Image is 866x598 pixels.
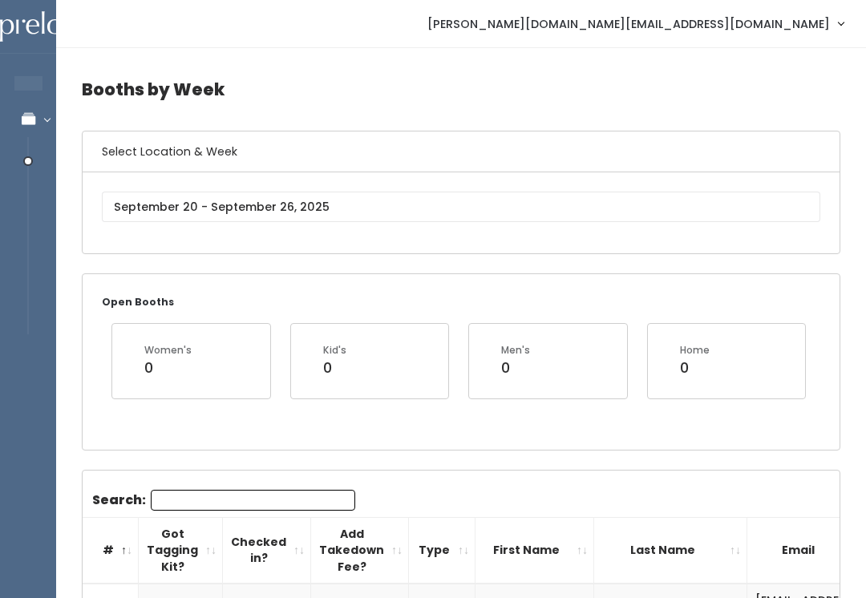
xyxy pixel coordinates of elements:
label: Search: [92,490,355,511]
div: Home [680,343,710,358]
th: Got Tagging Kit?: activate to sort column ascending [139,517,223,584]
th: First Name: activate to sort column ascending [475,517,594,584]
div: 0 [501,358,530,378]
h6: Select Location & Week [83,131,840,172]
div: Kid's [323,343,346,358]
th: Checked in?: activate to sort column ascending [223,517,311,584]
a: [PERSON_NAME][DOMAIN_NAME][EMAIL_ADDRESS][DOMAIN_NAME] [411,6,860,41]
div: 0 [680,358,710,378]
span: [PERSON_NAME][DOMAIN_NAME][EMAIL_ADDRESS][DOMAIN_NAME] [427,15,830,33]
th: Add Takedown Fee?: activate to sort column ascending [311,517,409,584]
div: Men's [501,343,530,358]
th: #: activate to sort column descending [83,517,139,584]
th: Email: activate to sort column ascending [747,517,866,584]
input: September 20 - September 26, 2025 [102,192,820,222]
div: 0 [144,358,192,378]
th: Type: activate to sort column ascending [409,517,475,584]
div: 0 [323,358,346,378]
small: Open Booths [102,295,174,309]
input: Search: [151,490,355,511]
div: Women's [144,343,192,358]
h4: Booths by Week [82,67,840,111]
th: Last Name: activate to sort column ascending [594,517,747,584]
